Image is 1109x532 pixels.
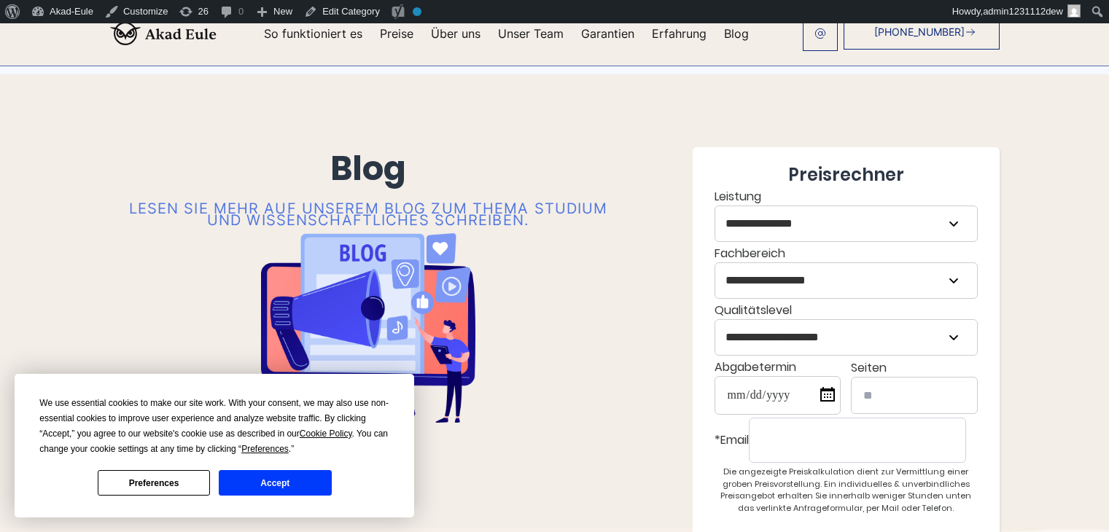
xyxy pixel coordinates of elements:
[851,359,887,376] span: Seiten
[241,444,289,454] span: Preferences
[715,162,978,188] div: Preisrechner
[715,418,978,463] label: *Email
[715,263,977,298] select: Fachbereich
[749,418,966,463] input: *Email
[814,28,826,39] img: email
[652,28,707,39] a: Erfahrung
[874,26,965,38] span: [PHONE_NUMBER]
[498,28,564,39] a: Unser Team
[380,28,413,39] a: Preise
[715,302,978,356] div: Qualitätslevel
[431,28,480,39] a: Über uns
[715,206,977,241] select: Leistung
[715,359,841,415] label: Abgabetermin
[110,22,217,45] img: logo
[715,376,841,415] input: Abgabetermin
[724,28,749,39] a: Blog
[110,203,627,226] div: Lesen Sie mehr auf unserem Blog zum Thema Studium und wissenschaftliches Schreiben.
[581,28,634,39] a: Garantien
[844,15,1000,50] a: [PHONE_NUMBER]
[300,429,352,439] span: Cookie Policy
[219,470,331,496] button: Accept
[39,396,389,457] div: We use essential cookies to make our site work. With your consent, we may also use non-essential ...
[413,7,421,16] div: No index
[715,188,978,242] label: Leistung
[715,466,978,514] div: Die angezeigte Preiskalkulation dient zur Vermittlung einer groben Preisvorstellung. Ein individu...
[715,245,978,299] label: Fachbereich
[110,147,627,191] h1: Blog
[983,6,1063,17] span: admin1231112dew
[15,374,414,517] div: Cookie Consent Prompt
[98,470,210,496] button: Preferences
[264,28,362,39] a: So funktioniert es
